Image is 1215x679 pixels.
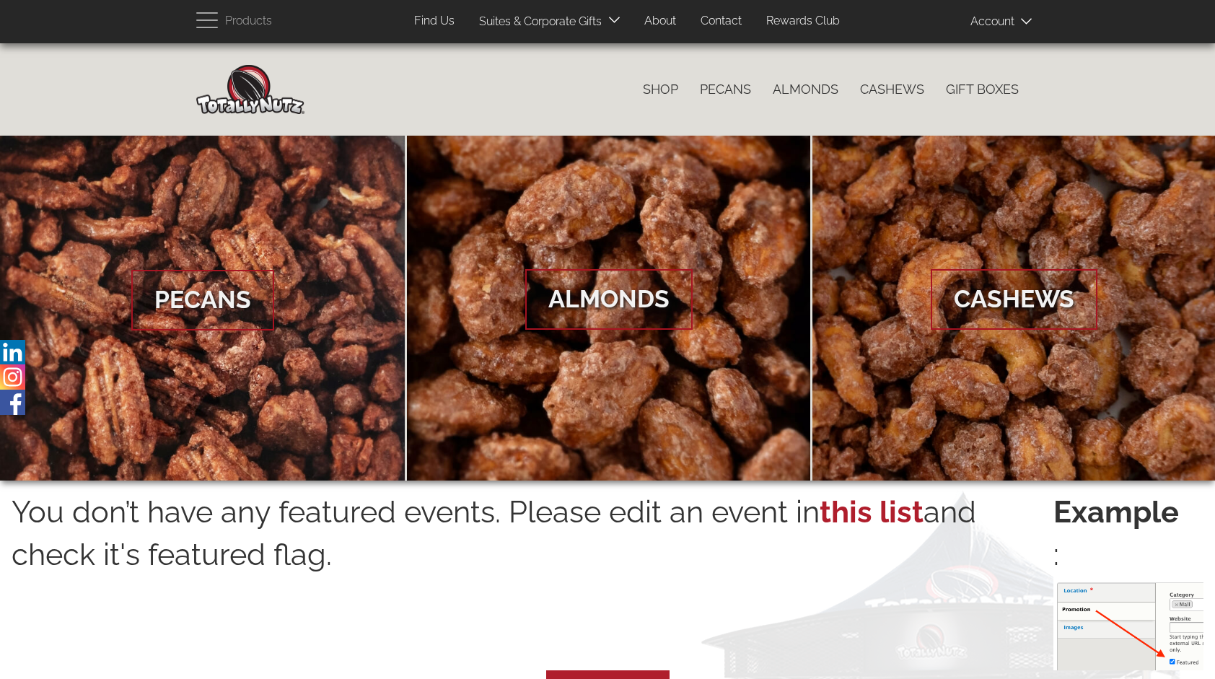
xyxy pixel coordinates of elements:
[12,491,1053,663] p: You don’t have any featured events. Please edit an event in and check it's featured flag.
[407,136,810,481] a: Almonds
[403,7,465,35] a: Find Us
[468,8,606,36] a: Suites & Corporate Gifts
[935,74,1030,105] a: Gift Boxes
[820,494,924,530] a: this list
[931,269,1097,330] span: Cashews
[690,7,753,35] a: Contact
[762,74,849,105] a: Almonds
[689,74,762,105] a: Pecans
[1053,491,1203,670] p: :
[225,11,272,32] span: Products
[525,269,693,330] span: Almonds
[632,74,689,105] a: Shop
[849,74,935,105] a: Cashews
[633,7,687,35] a: About
[131,270,274,330] span: Pecans
[1053,491,1203,533] strong: Example
[1053,577,1203,670] img: featured-event.png
[196,65,304,114] img: Home
[755,7,851,35] a: Rewards Club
